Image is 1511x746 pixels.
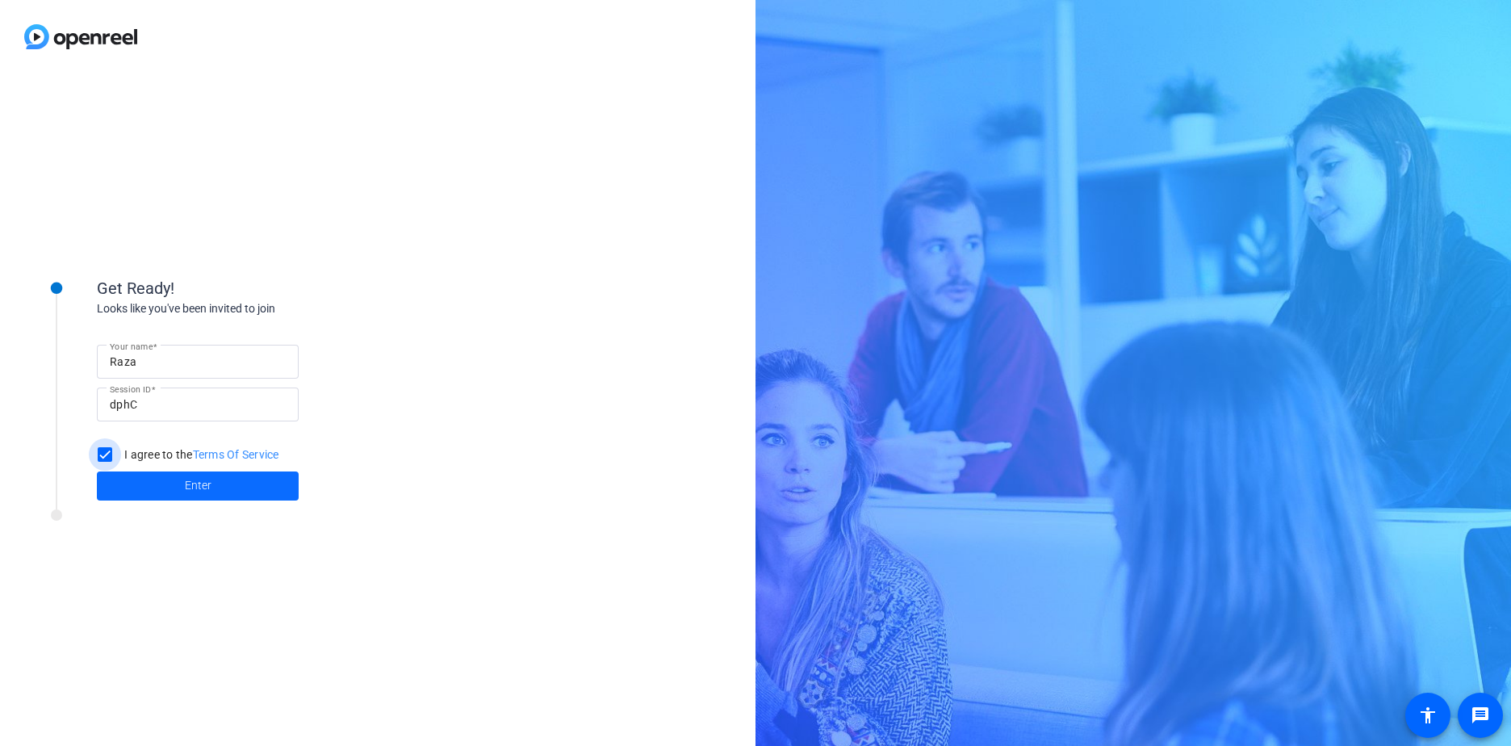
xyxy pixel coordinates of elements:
[97,276,420,300] div: Get Ready!
[97,300,420,317] div: Looks like you've been invited to join
[121,446,279,463] label: I agree to the
[110,342,153,351] mat-label: Your name
[110,384,151,394] mat-label: Session ID
[193,448,279,461] a: Terms Of Service
[97,471,299,501] button: Enter
[1418,706,1438,725] mat-icon: accessibility
[185,477,211,494] span: Enter
[1471,706,1490,725] mat-icon: message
